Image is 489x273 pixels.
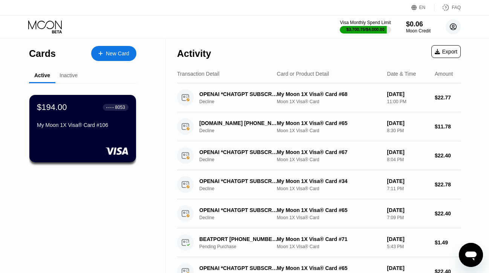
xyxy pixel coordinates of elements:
div: OPENAI *CHATGPT SUBSCR [PHONE_NUMBER] IEDeclineMy Moon 1X Visa® Card #68Moon 1X Visa® Card[DATE]1... [177,83,461,112]
div: Activity [177,48,211,59]
div: ● ● ● ● [106,106,114,108]
div: Amount [435,71,453,77]
div: Decline [199,157,284,162]
div: 7:11 PM [387,186,429,191]
div: My Moon 1X Visa® Card #68 [277,91,381,97]
div: Active [34,72,50,78]
div: FAQ [434,4,461,11]
div: Export [431,45,461,58]
div: OPENAI *CHATGPT SUBSCR [PHONE_NUMBER] IE [199,91,278,97]
div: EN [411,4,434,11]
div: Decline [199,128,284,133]
div: EN [419,5,426,10]
div: Moon 1X Visa® Card [277,99,381,104]
div: $22.40 [435,153,461,159]
div: My Moon 1X Visa® Card #34 [277,178,381,184]
div: Moon Credit [406,28,431,34]
div: Moon 1X Visa® Card [277,215,381,220]
div: [DATE] [387,120,429,126]
div: My Moon 1X Visa® Card #106 [37,122,128,128]
div: My Moon 1X Visa® Card #65 [277,207,381,213]
div: Pending Purchase [199,244,284,249]
div: Transaction Detail [177,71,219,77]
div: $3,700.75 / $4,000.00 [347,27,385,32]
div: [DATE] [387,91,429,97]
div: My Moon 1X Visa® Card #65 [277,120,381,126]
div: $0.06 [406,20,431,28]
div: New Card [106,50,129,57]
div: New Card [91,46,136,61]
div: $194.00 [37,102,67,112]
div: OPENAI *CHATGPT SUBSCR [PHONE_NUMBER] IE [199,178,278,184]
iframe: Кнопка запуска окна обмена сообщениями [459,243,483,267]
div: $22.77 [435,95,461,101]
div: $22.40 [435,210,461,217]
div: [DATE] [387,265,429,271]
div: Card or Product Detail [277,71,329,77]
div: Decline [199,186,284,191]
div: FAQ [452,5,461,10]
div: [DATE] [387,207,429,213]
div: [DATE] [387,178,429,184]
div: BEATPORT [PHONE_NUMBER] US [199,236,278,242]
div: OPENAI *CHATGPT SUBSCR [PHONE_NUMBER] IEDeclineMy Moon 1X Visa® Card #65Moon 1X Visa® Card[DATE]7... [177,199,461,228]
div: 8:30 PM [387,128,429,133]
div: Decline [199,215,284,220]
div: BEATPORT [PHONE_NUMBER] USPending PurchaseMy Moon 1X Visa® Card #71Moon 1X Visa® Card[DATE]5:43 P... [177,228,461,257]
div: [DATE] [387,149,429,155]
div: 5:43 PM [387,244,429,249]
div: My Moon 1X Visa® Card #71 [277,236,381,242]
div: Date & Time [387,71,416,77]
div: Moon 1X Visa® Card [277,157,381,162]
div: Inactive [60,72,78,78]
div: 11:00 PM [387,99,429,104]
div: Moon 1X Visa® Card [277,128,381,133]
div: Moon 1X Visa® Card [277,186,381,191]
div: 7:09 PM [387,215,429,220]
div: OPENAI *CHATGPT SUBSCR [PHONE_NUMBER] IEDeclineMy Moon 1X Visa® Card #34Moon 1X Visa® Card[DATE]7... [177,170,461,199]
div: Visa Monthly Spend Limit [340,20,391,25]
div: Cards [29,48,56,59]
div: Visa Monthly Spend Limit$3,700.75/$4,000.00 [340,20,391,34]
div: OPENAI *CHATGPT SUBSCR [PHONE_NUMBER] IE [199,149,278,155]
div: 8:04 PM [387,157,429,162]
div: [DATE] [387,236,429,242]
div: $194.00● ● ● ●8053My Moon 1X Visa® Card #106 [29,95,136,162]
div: $1.49 [435,239,461,246]
div: My Moon 1X Visa® Card #65 [277,265,381,271]
div: Moon 1X Visa® Card [277,244,381,249]
div: OPENAI *CHATGPT SUBSCR [PHONE_NUMBER] IEDeclineMy Moon 1X Visa® Card #67Moon 1X Visa® Card[DATE]8... [177,141,461,170]
div: OPENAI *CHATGPT SUBSCR [PHONE_NUMBER] IE [199,207,278,213]
div: OPENAI *CHATGPT SUBSCR [PHONE_NUMBER] IE [199,265,278,271]
div: [DOMAIN_NAME] [PHONE_NUMBER] USDeclineMy Moon 1X Visa® Card #65Moon 1X Visa® Card[DATE]8:30 PM$11.78 [177,112,461,141]
div: $22.78 [435,181,461,188]
div: $11.78 [435,124,461,130]
div: 8053 [115,105,125,110]
div: Decline [199,99,284,104]
div: $0.06Moon Credit [406,20,431,34]
div: [DOMAIN_NAME] [PHONE_NUMBER] US [199,120,278,126]
div: Export [435,49,457,55]
div: My Moon 1X Visa® Card #67 [277,149,381,155]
